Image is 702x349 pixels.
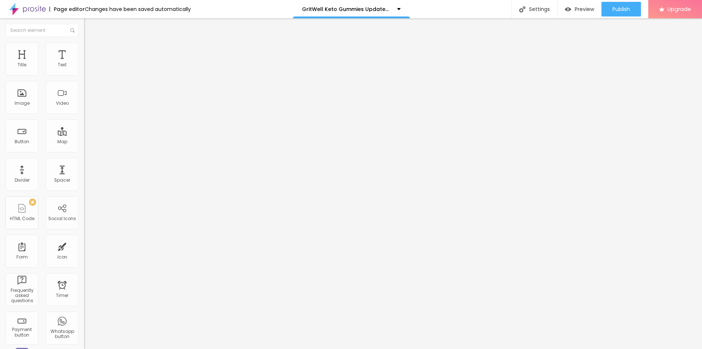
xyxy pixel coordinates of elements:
button: Preview [558,2,601,16]
img: Icone [519,6,525,12]
div: Map [57,139,67,144]
div: Spacer [54,178,70,183]
img: view-1.svg [565,6,571,12]
div: Frequently asked questions [7,288,36,304]
div: Video [56,101,69,106]
div: Icon [57,255,67,260]
div: HTML Code [10,216,34,221]
div: Divider [15,178,30,183]
button: Publish [601,2,641,16]
p: GritWell Keto Gummies Updated 2025 [302,7,392,12]
img: Icone [70,28,75,33]
div: Changes have been saved automatically [85,7,191,12]
div: Social Icons [48,216,76,221]
div: Button [15,139,29,144]
div: Image [15,101,30,106]
input: Search element [5,24,79,37]
div: Timer [56,293,68,298]
div: Whatsapp button [48,329,76,339]
div: Page editor [49,7,85,12]
div: Payment button [7,327,36,338]
span: Publish [612,6,630,12]
iframe: Editor [84,18,702,349]
span: Preview [575,6,594,12]
div: Form [16,255,28,260]
div: Title [18,62,26,67]
div: Text [58,62,67,67]
span: Upgrade [667,6,691,12]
